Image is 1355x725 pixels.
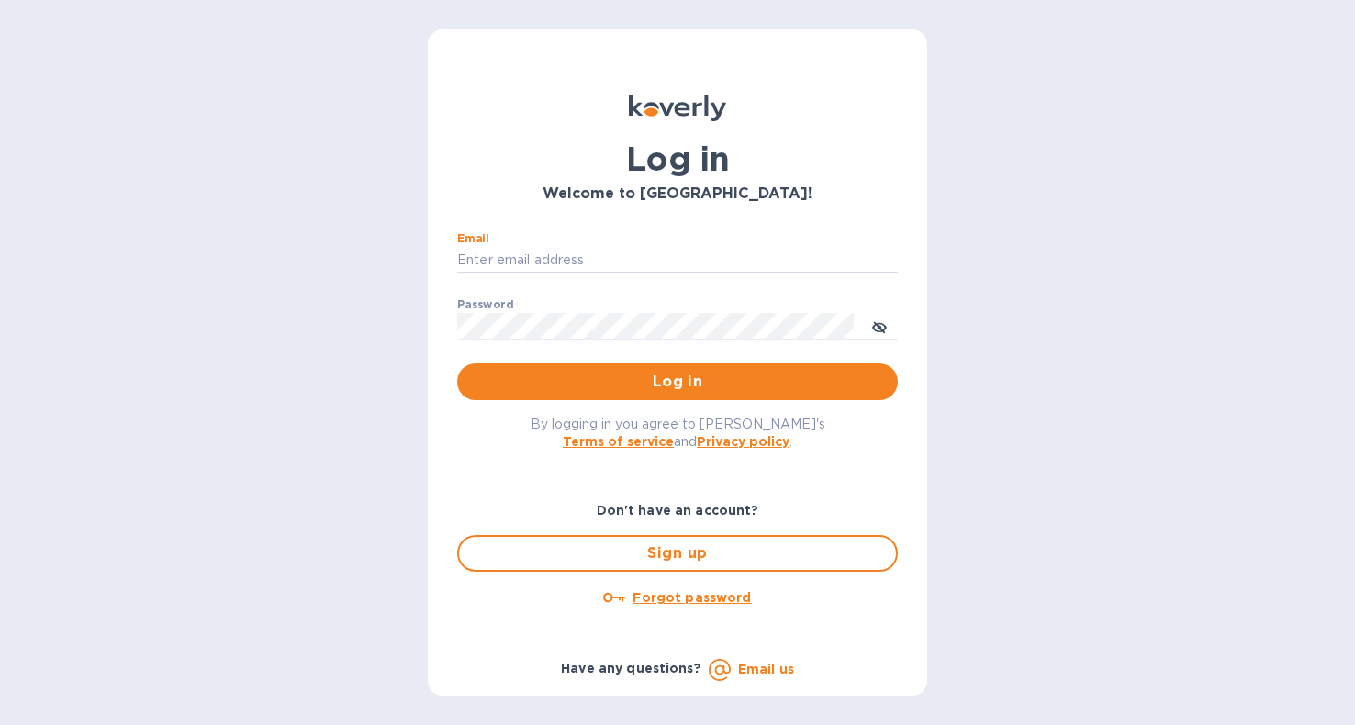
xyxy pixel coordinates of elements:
[563,434,674,449] a: Terms of service
[474,542,881,564] span: Sign up
[457,299,513,310] label: Password
[457,535,898,572] button: Sign up
[531,417,825,449] span: By logging in you agree to [PERSON_NAME]'s and .
[633,590,751,605] u: Forgot password
[457,233,489,244] label: Email
[861,307,898,344] button: toggle password visibility
[457,185,898,203] h3: Welcome to [GEOGRAPHIC_DATA]!
[457,363,898,400] button: Log in
[472,371,883,393] span: Log in
[629,95,726,121] img: Koverly
[738,662,794,676] a: Email us
[697,434,789,449] a: Privacy policy
[597,503,759,518] b: Don't have an account?
[561,661,701,675] b: Have any questions?
[457,139,898,178] h1: Log in
[457,247,898,274] input: Enter email address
